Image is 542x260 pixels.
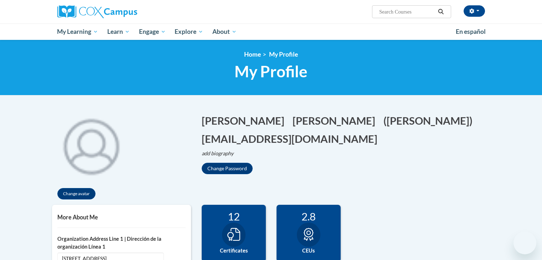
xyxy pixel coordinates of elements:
button: Edit email address [202,131,382,146]
a: Learn [103,24,134,40]
span: My Profile [269,51,298,58]
button: Change avatar [57,188,96,199]
button: Edit first name [202,113,289,128]
a: My Learning [53,24,103,40]
span: Learn [107,27,130,36]
div: Main menu [47,24,496,40]
button: Change Password [202,163,253,174]
i: add biography [202,150,234,156]
span: Explore [175,27,203,36]
span: Engage [139,27,166,36]
button: Edit screen name [383,113,477,128]
label: CEUs [282,247,335,255]
span: My Profile [234,62,308,81]
a: Home [244,51,261,58]
span: My Learning [57,27,98,36]
button: Edit last name [293,113,380,128]
img: Cox Campus [57,5,137,18]
label: Organization Address Line 1 | Dirección de la organización Línea 1 [57,235,186,251]
a: En español [451,24,490,39]
input: Search Courses [378,7,435,16]
label: Certificates [207,247,260,255]
span: En español [456,28,486,35]
a: About [208,24,241,40]
a: Explore [170,24,208,40]
a: Engage [134,24,170,40]
div: Click to change the profile picture [52,106,130,184]
div: 2.8 [282,210,335,223]
button: Search [435,7,446,16]
span: About [212,27,237,36]
button: Edit biography [202,150,239,157]
h5: More About Me [57,214,186,220]
div: 12 [207,210,260,223]
img: profile avatar [52,106,130,184]
iframe: Button to launch messaging window [513,232,536,254]
button: Account Settings [464,5,485,17]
